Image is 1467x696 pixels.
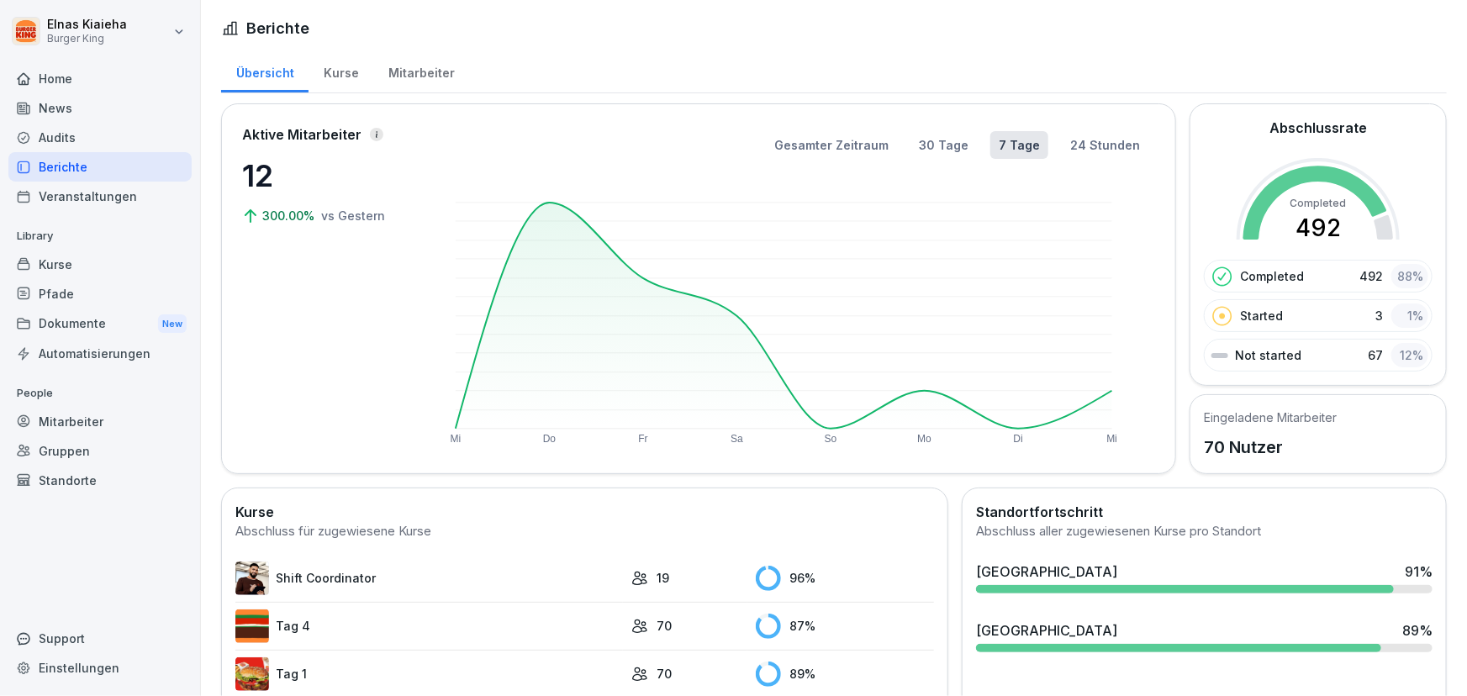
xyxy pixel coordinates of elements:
[8,152,192,182] a: Berichte
[976,562,1117,582] div: [GEOGRAPHIC_DATA]
[246,17,309,40] h1: Berichte
[235,562,623,595] a: Shift Coordinator
[976,620,1117,641] div: [GEOGRAPHIC_DATA]
[8,308,192,340] div: Dokumente
[1391,303,1428,328] div: 1 %
[918,433,932,445] text: Mo
[8,653,192,683] a: Einstellungen
[976,522,1433,541] div: Abschluss aller zugewiesenen Kurse pro Standort
[47,33,127,45] p: Burger King
[657,569,669,587] p: 19
[235,657,269,691] img: kxzo5hlrfunza98hyv09v55a.png
[969,614,1439,659] a: [GEOGRAPHIC_DATA]89%
[8,624,192,653] div: Support
[756,566,934,591] div: 96 %
[910,131,977,159] button: 30 Tage
[8,123,192,152] a: Audits
[1240,267,1304,285] p: Completed
[8,223,192,250] p: Library
[309,50,373,92] a: Kurse
[235,522,934,541] div: Abschluss für zugewiesene Kurse
[262,207,318,224] p: 300.00%
[1062,131,1148,159] button: 24 Stunden
[8,436,192,466] a: Gruppen
[639,433,648,445] text: Fr
[47,18,127,32] p: Elnas Kiaieha
[221,50,309,92] a: Übersicht
[657,617,672,635] p: 70
[969,555,1439,600] a: [GEOGRAPHIC_DATA]91%
[1269,118,1367,138] h2: Abschlussrate
[990,131,1048,159] button: 7 Tage
[8,93,192,123] a: News
[8,182,192,211] a: Veranstaltungen
[242,124,361,145] p: Aktive Mitarbeiter
[1107,433,1118,445] text: Mi
[756,614,934,639] div: 87 %
[1204,435,1337,460] p: 70 Nutzer
[8,64,192,93] a: Home
[1235,346,1301,364] p: Not started
[235,562,269,595] img: q4kvd0p412g56irxfxn6tm8s.png
[1405,562,1433,582] div: 91 %
[8,339,192,368] a: Automatisierungen
[8,279,192,308] a: Pfade
[8,308,192,340] a: DokumenteNew
[8,380,192,407] p: People
[1359,267,1383,285] p: 492
[235,609,269,643] img: a35kjdk9hf9utqmhbz0ibbvi.png
[1391,343,1428,367] div: 12 %
[235,502,934,522] h2: Kurse
[976,502,1433,522] h2: Standortfortschritt
[1014,433,1023,445] text: Di
[235,657,623,691] a: Tag 1
[657,665,672,683] p: 70
[543,433,557,445] text: Do
[1402,620,1433,641] div: 89 %
[1391,264,1428,288] div: 88 %
[373,50,469,92] a: Mitarbeiter
[1204,409,1337,426] h5: Eingeladene Mitarbeiter
[1240,307,1283,324] p: Started
[825,433,837,445] text: So
[756,662,934,687] div: 89 %
[158,314,187,334] div: New
[8,250,192,279] a: Kurse
[766,131,897,159] button: Gesamter Zeitraum
[451,433,462,445] text: Mi
[1368,346,1383,364] p: 67
[8,407,192,436] a: Mitarbeiter
[8,466,192,495] a: Standorte
[242,153,410,198] p: 12
[235,609,623,643] a: Tag 4
[321,207,385,224] p: vs Gestern
[731,433,743,445] text: Sa
[1375,307,1383,324] p: 3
